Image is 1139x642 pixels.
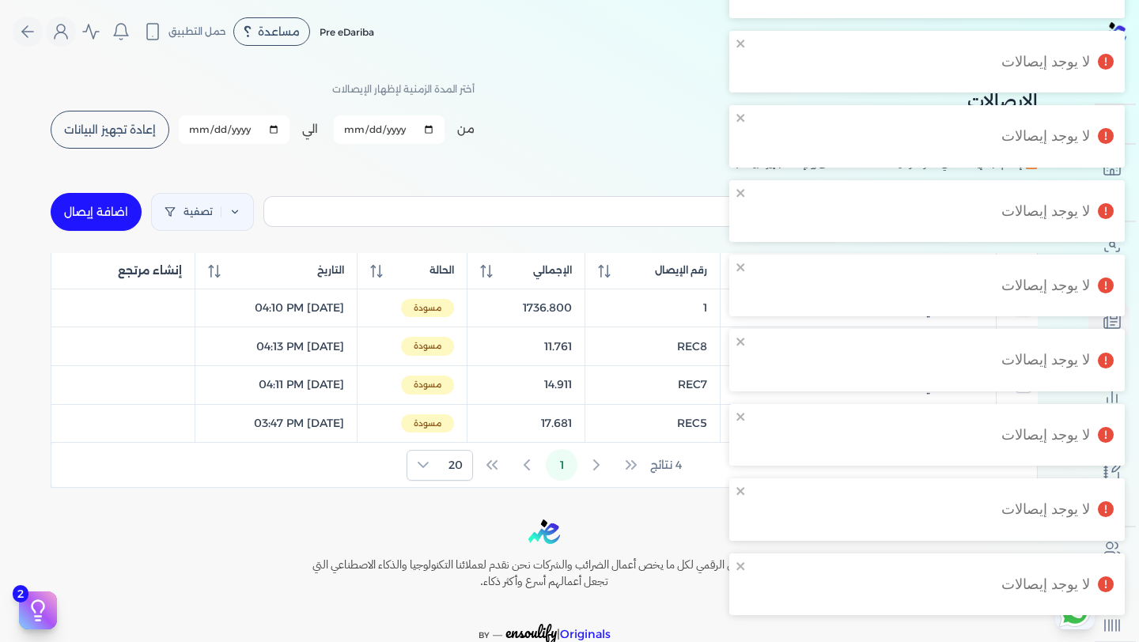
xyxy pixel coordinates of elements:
span: BY [479,630,490,640]
div: لا يوجد إيصالات [1001,51,1090,72]
button: إعادة تجهيز البيانات [51,111,169,149]
button: close [736,335,747,348]
td: [DATE] 04:11 PM [195,365,357,404]
button: close [736,560,747,572]
h6: رفيق التحول الرقمي لكل ما يخص أعمال الضرائب والشركات نحن نقدم لعملائنا التكنولوجيا والذكاء الاصطن... [278,557,810,591]
button: close [736,261,747,274]
label: الي [302,121,318,138]
a: تصفية [151,193,254,231]
td: 14.911 [467,365,585,404]
span: حمل التطبيق [168,25,226,39]
button: حمل التطبيق [139,18,230,45]
td: 1 [585,289,721,327]
div: مساعدة [233,17,310,46]
td: REC7 [585,365,721,404]
span: إنشاء مرتجع [118,262,182,279]
label: من [457,121,475,138]
td: REC8 [585,327,721,366]
button: close [736,111,747,124]
button: close [736,37,747,50]
div: لا يوجد إيصالات [1001,201,1090,221]
span: مسودة [401,337,454,356]
td: [DATE] 04:13 PM [195,327,357,366]
span: مسودة [401,299,454,318]
td: 1736.800 [467,289,585,327]
input: بحث في الإيصالات الحالية... [277,203,986,220]
p: أختر المدة الزمنية لإظهار الإيصالات [332,79,475,100]
td: 11.761 [467,327,585,366]
span: مساعدة [258,26,300,37]
span: Rows per page [439,451,472,480]
img: logo [528,519,560,544]
span: 4 نتائج [650,457,682,474]
td: REC5 [585,404,721,443]
h2: الإيصالات [791,87,1038,115]
span: Originals [560,627,611,641]
div: لا يوجد إيصالات [1001,425,1090,445]
div: لا يوجد إيصالات [1001,275,1090,296]
button: 2 [19,591,57,629]
td: 17.681 [467,404,585,443]
td: [DATE] 03:47 PM [195,404,357,443]
span: مسودة [401,376,454,395]
div: لا يوجد إيصالات [1001,499,1090,519]
sup: __ [493,626,502,636]
a: اضافة إيصال [51,193,142,231]
span: الحالة [429,263,454,278]
div: لا يوجد إيصالات [1001,574,1090,595]
td: [DATE] 04:10 PM [195,289,357,327]
button: close [736,410,747,423]
span: Pre eDariba [320,26,374,38]
button: Page 1 [546,449,577,481]
button: close [736,187,747,199]
span: مسودة [401,414,454,433]
span: الإجمالي [533,263,572,278]
span: 2 [13,585,28,602]
div: لا يوجد إيصالات [1001,349,1090,370]
span: إعادة تجهيز البيانات [64,124,156,135]
div: لا يوجد إيصالات [1001,126,1090,146]
span: رقم الإيصال [655,263,707,278]
button: close [736,485,747,497]
span: التاريخ [317,263,344,278]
